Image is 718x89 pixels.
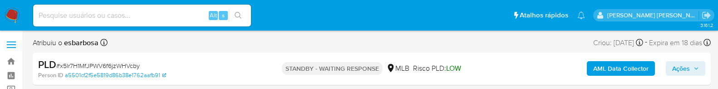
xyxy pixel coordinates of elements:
[65,71,166,79] a: a5501cf2f5e5819d86b38e1762aafb91
[446,63,461,73] span: LOW
[33,10,251,21] input: Pesquise usuários ou casos...
[222,11,225,20] span: s
[56,61,140,70] span: # x5lr7H1MfJPWV6f6jzWHVcby
[666,61,705,76] button: Ações
[593,61,649,76] b: AML Data Collector
[649,38,702,48] span: Expira em 18 dias
[413,63,461,73] span: Risco PLD:
[38,57,56,72] b: PLD
[587,61,655,76] button: AML Data Collector
[577,11,585,19] a: Notificações
[593,37,643,49] div: Criou: [DATE]
[62,37,98,48] b: esbarbosa
[607,11,699,20] p: alessandra.barbosa@mercadopago.com
[38,71,63,79] b: Person ID
[33,38,98,48] span: Atribuiu o
[210,11,217,20] span: Alt
[702,10,711,20] a: Sair
[386,63,409,73] div: MLB
[645,37,647,49] span: -
[672,61,690,76] span: Ações
[520,10,568,20] span: Atalhos rápidos
[229,9,247,22] button: search-icon
[282,62,383,75] p: STANDBY - WAITING RESPONSE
